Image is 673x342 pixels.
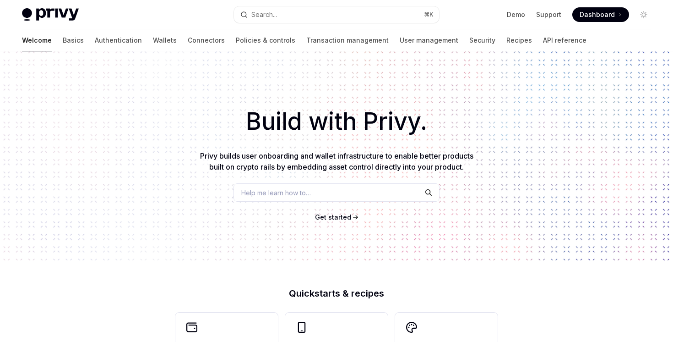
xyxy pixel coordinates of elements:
a: Recipes [506,29,532,51]
a: Authentication [95,29,142,51]
a: Support [536,10,561,19]
span: Get started [315,213,351,221]
a: Basics [63,29,84,51]
img: light logo [22,8,79,21]
a: Get started [315,213,351,222]
a: Security [469,29,495,51]
h1: Build with Privy. [15,104,658,139]
a: Wallets [153,29,177,51]
span: Help me learn how to… [241,188,311,198]
a: Connectors [188,29,225,51]
a: API reference [543,29,586,51]
button: Open search [234,6,439,23]
span: ⌘ K [424,11,434,18]
a: User management [400,29,458,51]
a: Transaction management [306,29,389,51]
a: Dashboard [572,7,629,22]
span: Dashboard [580,10,615,19]
h2: Quickstarts & recipes [175,289,498,298]
a: Policies & controls [236,29,295,51]
span: Privy builds user onboarding and wallet infrastructure to enable better products built on crypto ... [200,151,473,171]
a: Welcome [22,29,52,51]
button: Toggle dark mode [636,7,651,22]
a: Demo [507,10,525,19]
div: Search... [251,9,277,20]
